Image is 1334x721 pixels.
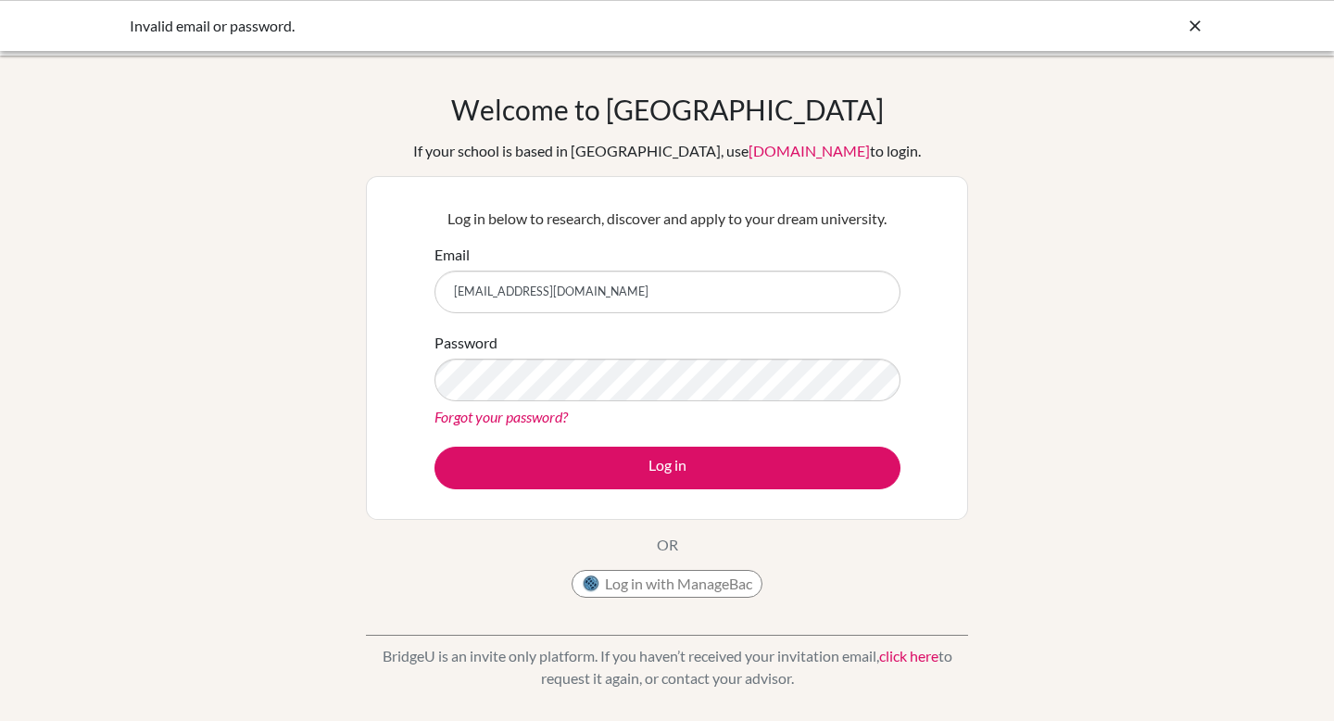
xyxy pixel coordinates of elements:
a: [DOMAIN_NAME] [749,142,870,159]
div: If your school is based in [GEOGRAPHIC_DATA], use to login. [413,140,921,162]
a: click here [879,647,938,664]
button: Log in [434,447,900,489]
div: Invalid email or password. [130,15,926,37]
label: Password [434,332,497,354]
label: Email [434,244,470,266]
p: BridgeU is an invite only platform. If you haven’t received your invitation email, to request it ... [366,645,968,689]
p: OR [657,534,678,556]
button: Log in with ManageBac [572,570,762,598]
h1: Welcome to [GEOGRAPHIC_DATA] [451,93,884,126]
p: Log in below to research, discover and apply to your dream university. [434,208,900,230]
a: Forgot your password? [434,408,568,425]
